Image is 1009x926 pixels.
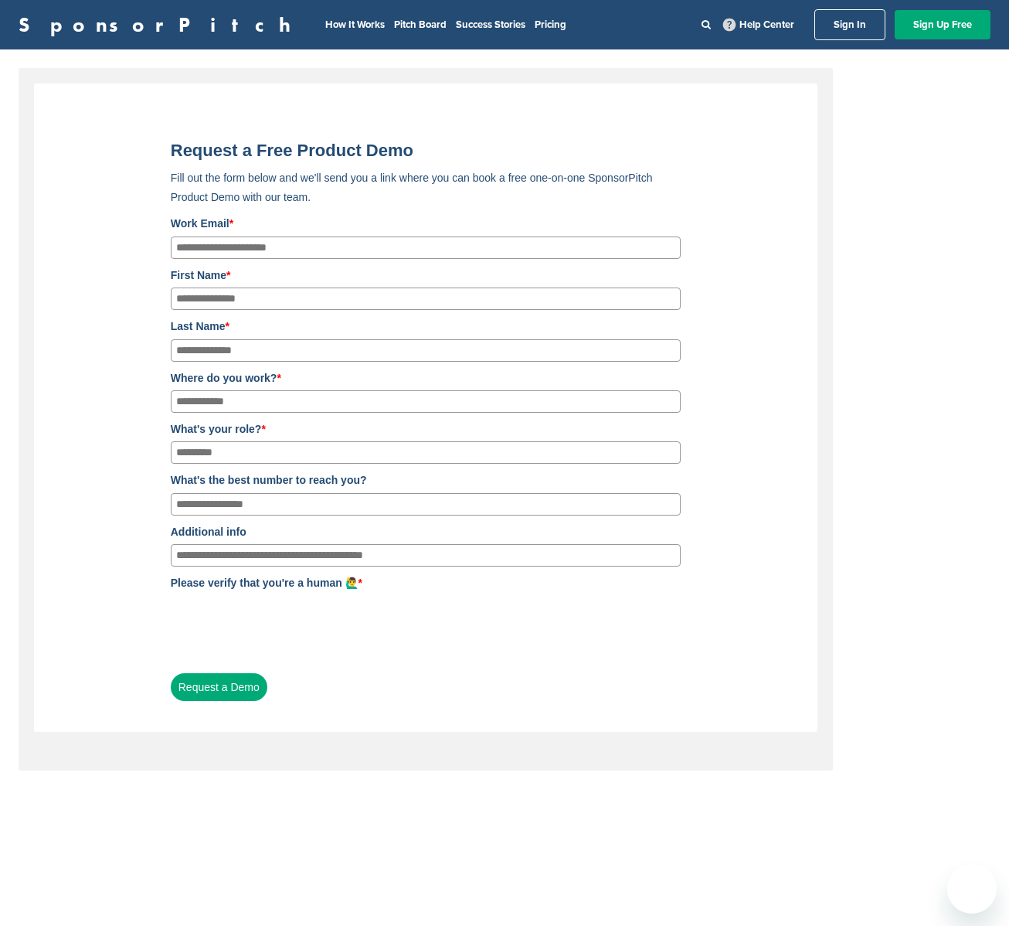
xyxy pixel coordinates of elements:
[171,141,681,161] h2: Request a Free Product Demo
[171,472,681,489] label: What's the best number to reach you?
[720,15,797,34] a: Help Center
[535,19,566,31] a: Pricing
[171,523,681,540] label: Additional info
[947,864,997,914] iframe: Button to launch messaging window
[171,369,681,386] label: Where do you work?
[171,574,681,591] label: Please verify that you're a human 🙋‍♂️
[325,19,385,31] a: How It Works
[171,215,681,232] label: Work Email
[171,673,267,701] button: Request a Demo
[19,15,301,35] a: SponsorPitch
[394,19,447,31] a: Pitch Board
[171,169,681,207] p: Fill out the form below and we'll send you a link where you can book a free one-on-one SponsorPit...
[456,19,525,31] a: Success Stories
[895,10,990,39] a: Sign Up Free
[171,267,681,284] label: First Name
[814,9,885,40] a: Sign In
[171,318,681,335] label: Last Name
[171,420,681,437] label: What's your role?
[171,596,406,656] iframe: reCAPTCHA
